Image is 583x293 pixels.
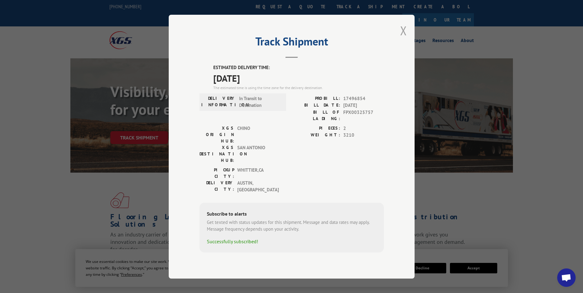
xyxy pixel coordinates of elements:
span: In Transit to Destination [239,95,281,109]
h2: Track Shipment [199,37,384,49]
span: CHINO [237,125,279,144]
span: FPX00325757 [343,109,384,122]
label: PROBILL: [292,95,340,102]
label: PIECES: [292,125,340,132]
div: Subscribe to alerts [207,210,376,219]
label: BILL OF LADING: [292,109,340,122]
div: Open chat [557,268,576,287]
label: XGS DESTINATION HUB: [199,144,234,163]
label: XGS ORIGIN HUB: [199,125,234,144]
button: Close modal [400,22,407,39]
label: BILL DATE: [292,102,340,109]
label: PICKUP CITY: [199,166,234,179]
span: 2 [343,125,384,132]
span: AUSTIN , [GEOGRAPHIC_DATA] [237,179,279,193]
span: [DATE] [213,71,384,85]
div: The estimated time is using the time zone for the delivery destination. [213,85,384,90]
span: [DATE] [343,102,384,109]
span: WHITTIER , CA [237,166,279,179]
label: DELIVERY INFORMATION: [201,95,236,109]
span: 3210 [343,132,384,139]
label: DELIVERY CITY: [199,179,234,193]
label: ESTIMATED DELIVERY TIME: [213,64,384,71]
span: 17496854 [343,95,384,102]
span: SAN ANTONIO [237,144,279,163]
div: Successfully subscribed! [207,237,376,245]
label: WEIGHT: [292,132,340,139]
div: Get texted with status updates for this shipment. Message and data rates may apply. Message frequ... [207,219,376,232]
